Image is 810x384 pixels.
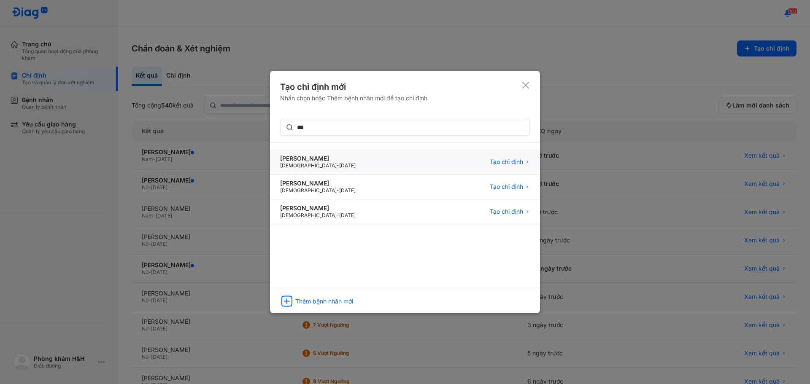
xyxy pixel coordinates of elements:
span: [DEMOGRAPHIC_DATA] [280,212,337,218]
span: [DATE] [339,212,356,218]
span: Tạo chỉ định [490,183,523,191]
span: - [337,212,339,218]
span: Tạo chỉ định [490,158,523,166]
span: [DATE] [339,187,356,193]
span: [DEMOGRAPHIC_DATA] [280,162,337,169]
span: [DATE] [339,162,356,169]
div: [PERSON_NAME] [280,155,356,162]
span: - [337,187,339,193]
div: Nhấn chọn hoặc Thêm bệnh nhân mới để tạo chỉ định [280,94,427,102]
div: [PERSON_NAME] [280,204,356,212]
div: Tạo chỉ định mới [280,81,427,93]
div: Thêm bệnh nhân mới [295,298,353,305]
span: - [337,162,339,169]
span: [DEMOGRAPHIC_DATA] [280,187,337,193]
span: Tạo chỉ định [490,208,523,215]
div: [PERSON_NAME] [280,180,356,187]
